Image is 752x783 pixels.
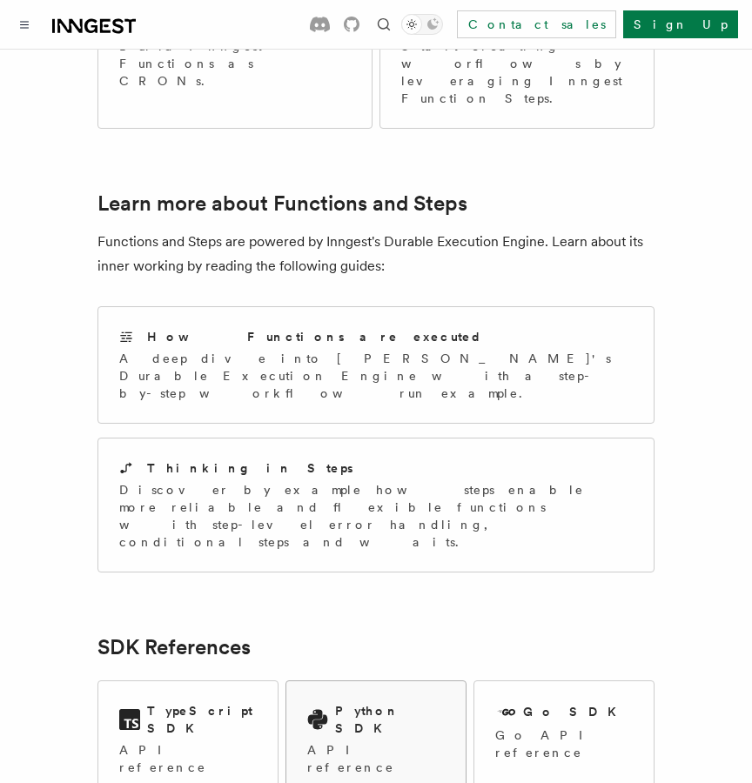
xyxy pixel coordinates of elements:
[119,37,351,90] p: Build Inngest Functions as CRONs.
[147,459,353,477] h2: Thinking in Steps
[119,350,633,402] p: A deep dive into [PERSON_NAME]'s Durable Execution Engine with a step-by-step workflow run example.
[523,703,627,720] h2: Go SDK
[495,726,633,761] p: Go API reference
[97,635,251,659] a: SDK References
[97,438,655,572] a: Thinking in StepsDiscover by example how steps enable more reliable and flexible functions with s...
[119,741,257,776] p: API reference
[147,702,257,737] h2: TypeScript SDK
[335,702,445,737] h2: Python SDK
[14,14,35,35] button: Toggle navigation
[307,741,445,776] p: API reference
[457,10,616,38] a: Contact sales
[97,306,655,424] a: How Functions are executedA deep dive into [PERSON_NAME]'s Durable Execution Engine with a step-b...
[147,328,483,345] h2: How Functions are executed
[119,481,633,551] p: Discover by example how steps enable more reliable and flexible functions with step-level error h...
[97,191,467,216] a: Learn more about Functions and Steps
[401,37,633,107] p: Start creating worflows by leveraging Inngest Function Steps.
[373,14,394,35] button: Find something...
[623,10,738,38] a: Sign Up
[97,230,655,278] p: Functions and Steps are powered by Inngest's Durable Execution Engine. Learn about its inner work...
[401,14,443,35] button: Toggle dark mode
